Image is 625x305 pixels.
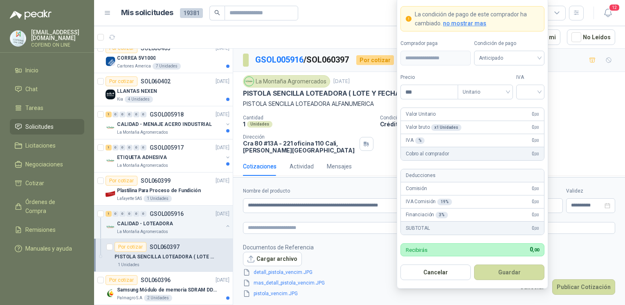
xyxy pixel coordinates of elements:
span: 0 [532,185,539,193]
a: Solicitudes [10,119,84,135]
span: no mostrar mas [443,20,486,27]
img: Company Logo [106,156,115,166]
p: [DATE] [216,177,229,185]
span: 19381 [180,8,203,18]
p: CALIDAD - MENAJE ACERO INDUSTRIAL [117,121,212,128]
a: Inicio [10,63,84,78]
p: [DATE] [216,276,229,284]
p: Cobro al comprador [406,150,449,158]
label: Precio [400,74,458,81]
div: 0 [126,211,133,217]
a: Remisiones [10,222,84,238]
div: 1 Unidades [115,262,143,268]
span: ,00 [534,138,539,143]
div: 0 [112,112,119,117]
a: Manuales y ayuda [10,241,84,256]
span: Licitaciones [25,141,56,150]
span: Tareas [25,103,43,112]
div: 0 [119,145,126,150]
a: 1 0 0 0 0 0 GSOL005917[DATE] Company LogoETIQUETA ADHESIVALa Montaña Agromercados [106,143,231,169]
div: 0 [112,145,119,150]
p: GSOL005918 [150,112,184,117]
a: mas_detall_pistola_vencim.JPG [250,279,328,287]
span: Manuales y ayuda [25,244,72,253]
p: PISTOLA SENCILLA LOTEADORA ( LOTE Y FECHA VENCIMIENTO ) ALFANUMERICA [115,253,216,261]
button: Cancelar [400,265,471,280]
span: 0 [532,110,539,118]
div: Por cotizar [106,176,137,186]
p: Condición de pago [380,115,622,121]
p: Samsung Módulo de memoria SDRAM DDR4 M393A2G40DB0 de 16 GB M393A2G40DB0-CPB [117,286,219,294]
a: pistola_vencim.JPG [250,290,328,298]
img: Company Logo [106,222,115,232]
span: search [214,10,220,16]
p: IVA [406,137,425,144]
p: / SOL060397 [255,54,350,66]
label: Condición de pago [474,40,544,47]
p: La Montaña Agromercados [117,162,168,169]
p: Cra 80 #13A - 221 oficina 110 Cali , [PERSON_NAME][GEOGRAPHIC_DATA] [243,140,356,154]
p: 1 [243,121,245,128]
div: 0 [126,112,133,117]
p: Valor Unitario [406,110,436,118]
p: SOL060402 [141,78,171,84]
a: detall_pistola_vencim.JPG [250,269,328,276]
div: 4 Unidades [125,96,153,103]
label: Validez [566,187,615,195]
a: Órdenes de Compra [10,194,84,219]
a: Por cotizarSOL060397PISTOLA SENCILLA LOTEADORA ( LOTE Y FECHA VENCIMIENTO ) ALFANUMERICA1 Unidades [94,239,233,272]
span: 0 [532,211,539,219]
div: Por cotizar [106,275,137,285]
p: La condición de pago de este comprador ha cambiado. [415,10,539,28]
div: Mensajes [327,162,352,171]
div: 0 [133,112,139,117]
div: 0 [133,145,139,150]
span: 0 [530,246,539,253]
label: Comprador paga [400,40,471,47]
span: ,00 [534,200,539,204]
img: Company Logo [106,90,115,99]
span: Solicitudes [25,122,54,131]
div: 0 [112,211,119,217]
div: Por cotizar [115,242,146,252]
div: 0 [126,145,133,150]
span: ,00 [534,226,539,231]
span: 0 [532,137,539,144]
span: Órdenes de Compra [25,197,76,215]
span: Unitario [463,86,508,98]
img: Company Logo [106,288,115,298]
p: [DATE] [216,210,229,218]
div: 0 [133,211,139,217]
div: Unidades [247,121,272,128]
div: 7 Unidades [153,63,181,70]
a: Por cotizarSOL060402[DATE] Company LogoLLANTAS NEXENKia4 Unidades [94,73,233,106]
p: SOL060397 [150,244,180,250]
p: GSOL005917 [150,145,184,150]
p: Plastilina Para Proceso de Fundición [117,187,201,195]
div: La Montaña Agromercados [243,75,330,87]
p: [DATE] [216,111,229,119]
p: Deducciones [406,172,435,179]
img: Company Logo [106,123,115,132]
h1: Mis solicitudes [121,7,173,19]
p: PISTOLA SENCILLA LOTEADORA ALFANUMERICA [243,99,615,108]
img: Company Logo [106,56,115,66]
span: Inicio [25,66,38,75]
a: Cotizar [10,175,84,191]
p: Palmagro S.A [117,295,142,301]
p: Valor bruto [406,123,461,131]
p: PISTOLA SENCILLA LOTEADORA ( LOTE Y FECHA VENCIMIENTO ) ALFANUMERICA [243,89,504,98]
p: Documentos de Referencia [243,243,338,252]
div: Cotizaciones [243,162,277,171]
div: 0 [140,112,146,117]
p: [DATE] [333,78,350,85]
p: La Montaña Agromercados [117,229,168,235]
div: 3 % [436,212,448,218]
label: Nombre del producto [243,187,449,195]
div: 1 [106,112,112,117]
a: Chat [10,81,84,97]
p: ETIQUETA ADHESIVA [117,154,167,161]
span: 0 [532,150,539,158]
div: 1 [106,145,112,150]
p: IVA Comisión [406,198,452,206]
